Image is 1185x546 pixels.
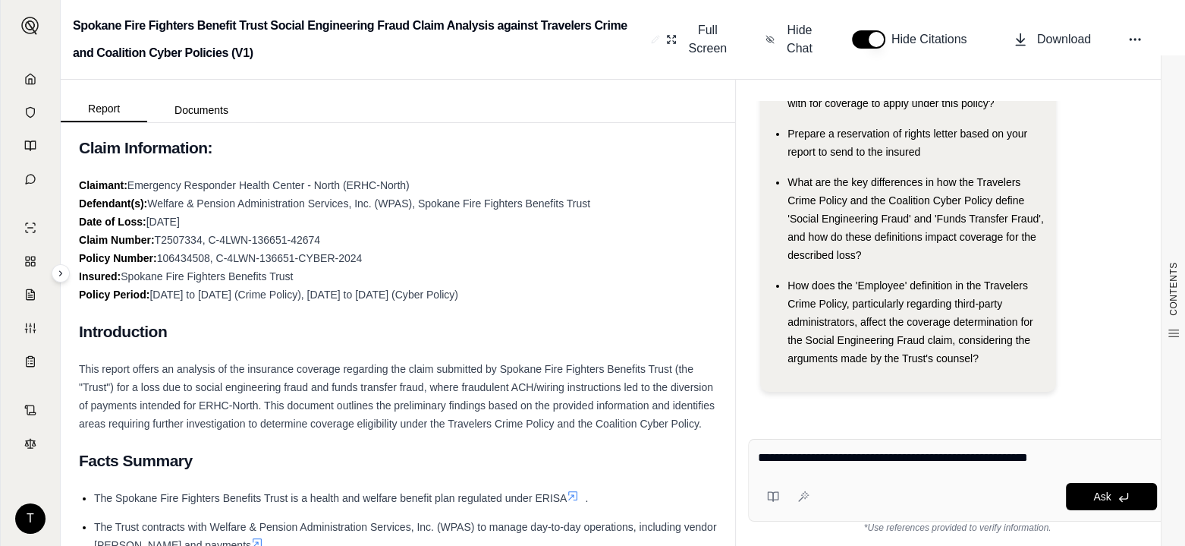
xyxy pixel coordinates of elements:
a: Home [10,64,51,94]
button: Expand sidebar [52,264,70,282]
span: This report offers an analysis of the insurance coverage regarding the claim submitted by Spokane... [79,363,715,430]
a: Contract Analysis [10,395,51,425]
span: Hide Chat [784,21,816,58]
strong: Insured: [79,270,121,282]
a: Claim Coverage [10,279,51,310]
button: Expand sidebar [15,11,46,41]
button: Documents [147,98,256,122]
a: Policy Comparisons [10,246,51,276]
h2: Spokane Fire Fighters Benefit Trust Social Engineering Fraud Claim Analysis against Travelers Cri... [73,12,645,67]
span: CONTENTS [1168,262,1180,316]
span: Download [1037,30,1091,49]
img: Expand sidebar [21,17,39,35]
span: What are the key differences in how the Travelers Crime Policy and the Coalition Cyber Policy def... [787,176,1044,261]
span: Emergency Responder Health Center - North (ERHC-North) [127,179,410,191]
span: 106434508, C-4LWN-136651-CYBER-2024 [157,252,363,264]
button: Hide Chat [759,15,822,64]
a: Documents Vault [10,97,51,128]
span: Hide Citations [891,30,976,49]
div: *Use references provided to verify information. [748,522,1167,534]
h2: Introduction [79,316,717,348]
span: . [585,492,588,504]
span: Ask [1093,491,1111,503]
button: Download [1007,24,1097,55]
strong: Policy Period: [79,289,149,301]
div: T [15,503,46,534]
span: The Spokane Fire Fighters Benefits Trust is a health and welfare benefit plan regulated under ERISA [94,492,567,504]
h2: Claim Information: [79,132,717,164]
span: [DATE] to [DATE] (Crime Policy), [DATE] to [DATE] (Cyber Policy) [149,289,458,301]
strong: Claim Number: [79,234,155,246]
button: Ask [1066,483,1157,510]
a: Single Policy [10,213,51,243]
span: Welfare & Pension Administration Services, Inc. (WPAS), Spokane Fire Fighters Benefits Trust [147,197,590,210]
strong: Defendant(s): [79,197,147,210]
button: Report [61,96,147,122]
span: T2507334, C-4LWN-136651-42674 [155,234,320,246]
a: Coverage Table [10,346,51,377]
a: Legal Search Engine [10,428,51,459]
h2: Facts Summary [79,445,717,477]
a: Prompt Library [10,131,51,161]
button: Full Screen [660,15,735,64]
strong: Policy Number: [79,252,157,264]
span: Spokane Fire Fighters Benefits Trust [121,270,293,282]
span: Prepare a reservation of rights letter based on your report to send to the insured [787,128,1027,158]
span: Full Screen [686,21,729,58]
span: [DATE] [146,216,180,228]
a: Custom Report [10,313,51,343]
strong: Date of Loss: [79,216,146,228]
span: How does the 'Employee' definition in the Travelers Crime Policy, particularly regarding third-pa... [787,279,1033,365]
strong: Claimant: [79,179,127,191]
a: Chat [10,164,51,194]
